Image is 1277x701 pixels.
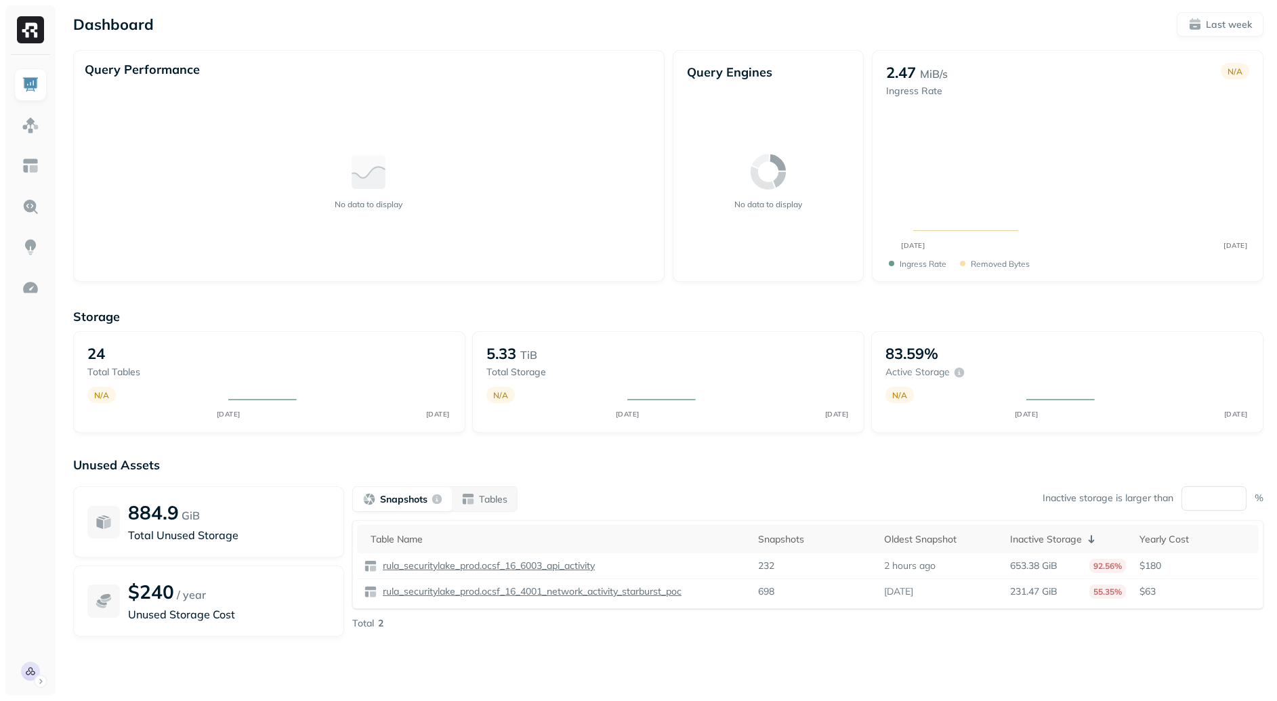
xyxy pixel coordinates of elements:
img: Query Explorer [22,198,39,215]
tspan: [DATE] [1223,410,1247,419]
p: Active storage [885,366,950,379]
p: Inactive storage is larger than [1043,492,1173,505]
p: Total tables [87,366,215,379]
tspan: [DATE] [216,410,240,419]
p: 2 [378,617,383,630]
p: 232 [758,559,774,572]
p: $240 [128,580,174,603]
p: N/A [493,390,508,400]
div: Oldest Snapshot [884,533,997,546]
tspan: [DATE] [425,410,449,419]
img: Optimization [22,279,39,297]
p: Removed bytes [971,259,1030,269]
a: rula_securitylake_prod.ocsf_16_4001_network_activity_starburst_poc [377,585,682,598]
p: Tables [479,493,507,506]
a: rula_securitylake_prod.ocsf_16_6003_api_activity [377,559,595,572]
p: 884.9 [128,501,179,524]
p: 92.56% [1089,559,1126,573]
p: rula_securitylake_prod.ocsf_16_6003_api_activity [380,559,595,572]
button: Last week [1177,12,1263,37]
p: GiB [182,507,200,524]
div: Snapshots [758,533,871,546]
p: Total [352,617,374,630]
p: % [1255,492,1263,505]
p: Dashboard [73,15,154,34]
p: / year [177,587,206,603]
p: TiB [520,347,537,363]
p: 2.47 [886,63,916,82]
tspan: [DATE] [902,241,925,249]
p: $63 [1139,585,1252,598]
p: Inactive Storage [1010,533,1082,546]
p: 24 [87,344,105,363]
img: Insights [22,238,39,256]
tspan: [DATE] [1014,410,1038,419]
img: Ryft [17,16,44,43]
p: 83.59% [885,344,938,363]
p: MiB/s [920,66,948,82]
p: 5.33 [486,344,516,363]
p: Unused Assets [73,457,1263,473]
p: N/A [892,390,907,400]
img: table [364,585,377,599]
p: Storage [73,309,1263,324]
div: Yearly Cost [1139,533,1252,546]
p: Total storage [486,366,614,379]
img: Assets [22,116,39,134]
p: [DATE] [884,585,913,598]
img: Rula [21,662,40,681]
p: No data to display [335,199,402,209]
p: Last week [1206,18,1252,31]
img: Asset Explorer [22,157,39,175]
tspan: [DATE] [615,410,639,419]
tspan: [DATE] [824,410,848,419]
p: 55.35% [1089,585,1126,599]
tspan: [DATE] [1224,241,1248,249]
img: Dashboard [22,76,39,93]
p: Snapshots [380,493,427,506]
p: Unused Storage Cost [128,606,330,622]
p: Query Engines [687,64,850,80]
p: $180 [1139,559,1252,572]
p: No data to display [734,199,802,209]
p: 653.38 GiB [1010,559,1058,572]
p: 698 [758,585,774,598]
p: Ingress Rate [886,85,948,98]
p: Query Performance [85,62,200,77]
img: table [364,559,377,573]
p: Ingress Rate [900,259,946,269]
p: 231.47 GiB [1010,585,1058,598]
p: rula_securitylake_prod.ocsf_16_4001_network_activity_starburst_poc [380,585,682,598]
p: Total Unused Storage [128,527,330,543]
p: N/A [94,390,109,400]
p: N/A [1228,66,1242,77]
p: 2 hours ago [884,559,936,572]
div: Table Name [371,533,745,546]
